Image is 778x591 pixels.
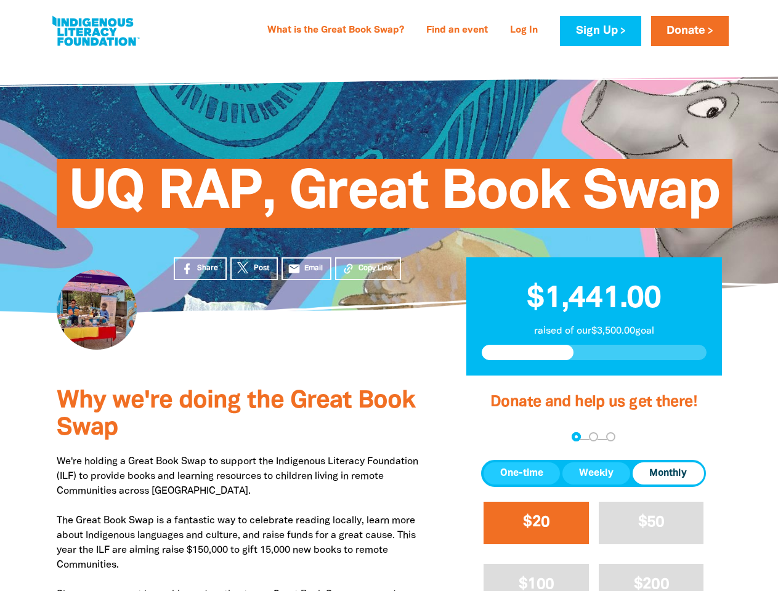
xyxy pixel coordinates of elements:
a: What is the Great Book Swap? [260,21,411,41]
span: $50 [638,515,665,529]
span: Post [254,263,269,274]
a: emailEmail [282,257,332,280]
span: Weekly [579,466,614,481]
span: Share [197,263,218,274]
p: raised of our $3,500.00 goal [482,324,707,339]
button: $50 [599,502,704,544]
button: Navigate to step 3 of 3 to enter your payment details [606,432,615,441]
a: Post [230,257,278,280]
button: Weekly [562,462,630,484]
span: $1,441.00 [527,285,661,313]
button: Monthly [633,462,703,484]
span: Copy Link [359,263,392,274]
span: Monthly [649,466,687,481]
div: Donation frequency [481,460,706,487]
button: Copy Link [335,257,401,280]
span: Donate and help us get there! [490,395,697,409]
a: Log In [503,21,545,41]
a: Share [174,257,227,280]
span: One-time [500,466,543,481]
i: email [288,262,301,275]
span: Email [304,263,323,274]
button: Navigate to step 1 of 3 to enter your donation amount [572,432,581,441]
button: $20 [484,502,589,544]
a: Find an event [419,21,495,41]
button: One-time [484,462,560,484]
span: Why we're doing the Great Book Swap [57,390,415,440]
a: Donate [651,16,729,46]
a: Sign Up [560,16,641,46]
span: UQ RAP, Great Book Swap [69,168,720,228]
span: $20 [523,515,549,529]
button: Navigate to step 2 of 3 to enter your details [589,432,598,441]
